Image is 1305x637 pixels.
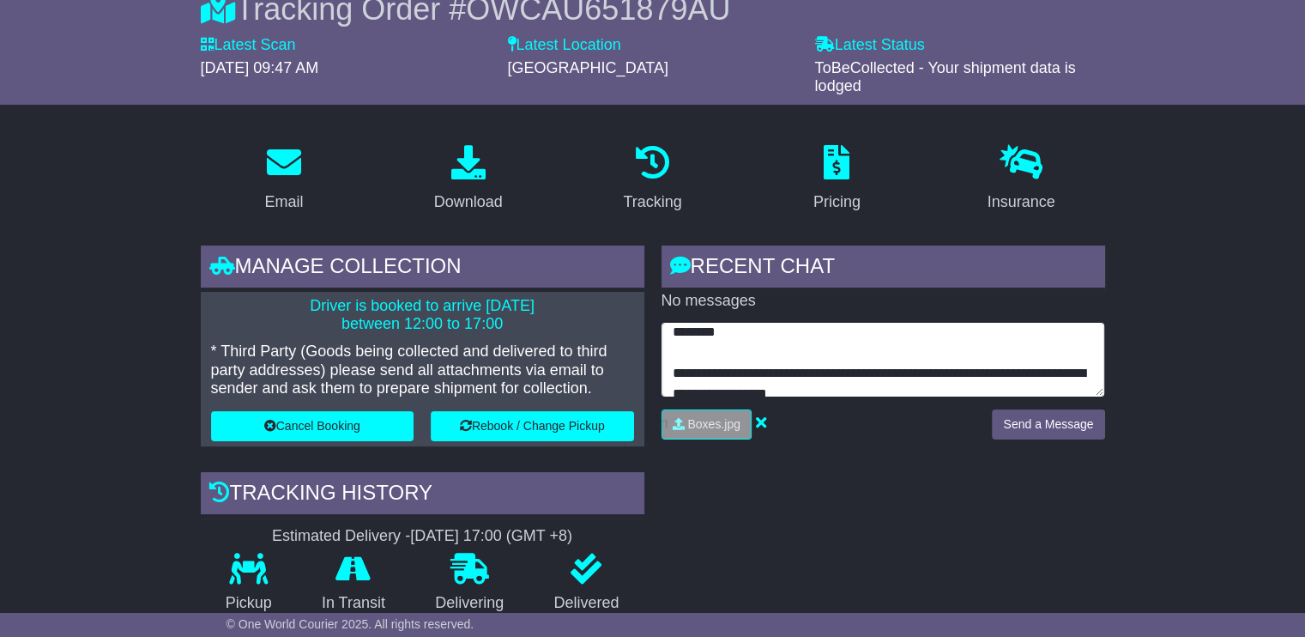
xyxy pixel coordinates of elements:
[201,472,644,519] div: Tracking history
[976,139,1066,220] a: Insurance
[211,411,414,441] button: Cancel Booking
[508,59,668,76] span: [GEOGRAPHIC_DATA]
[410,594,529,613] p: Delivering
[201,59,319,76] span: [DATE] 09:47 AM
[201,246,644,292] div: Manage collection
[410,527,572,546] div: [DATE] 17:00 (GMT +8)
[253,139,314,220] a: Email
[434,191,503,214] div: Download
[813,191,861,214] div: Pricing
[529,594,643,613] p: Delivered
[201,36,296,55] label: Latest Scan
[612,139,692,220] a: Tracking
[815,59,1076,95] span: ToBeCollected - Your shipment data is lodged
[988,191,1055,214] div: Insurance
[211,297,634,334] p: Driver is booked to arrive [DATE] between 12:00 to 17:00
[423,139,514,220] a: Download
[431,411,634,441] button: Rebook / Change Pickup
[992,409,1104,440] button: Send a Message
[211,343,634,398] p: * Third Party (Goods being collected and delivered to third party addresses) please send all atta...
[623,191,681,214] div: Tracking
[662,246,1105,292] div: RECENT CHAT
[802,139,872,220] a: Pricing
[815,36,925,55] label: Latest Status
[264,191,303,214] div: Email
[227,617,474,631] span: © One World Courier 2025. All rights reserved.
[297,594,410,613] p: In Transit
[662,292,1105,311] p: No messages
[201,594,297,613] p: Pickup
[201,527,644,546] div: Estimated Delivery -
[508,36,621,55] label: Latest Location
